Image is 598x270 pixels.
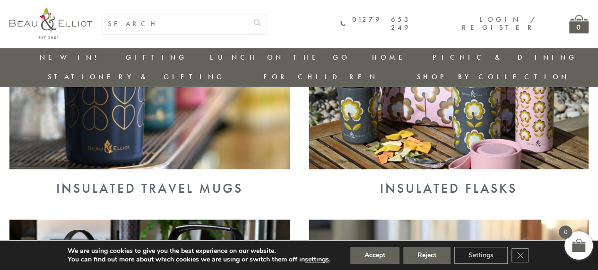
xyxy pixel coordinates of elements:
[462,15,536,32] a: Login / Register
[569,15,589,33] a: 0
[209,53,349,62] a: Lunch On The Go
[126,53,187,62] a: Gifting
[416,72,569,81] a: Shop by collection
[102,14,248,34] input: SEARCH
[40,53,103,62] a: New in!
[68,255,330,264] p: You can find out more about which cookies we are using or switch them off in .
[340,16,411,32] a: 01279 653 249
[263,72,378,81] a: For Children
[9,180,290,196] div: Insulated Travel Mugs
[9,7,92,39] img: logo
[433,53,577,62] a: Picnic & Dining
[403,247,451,264] button: Reject
[350,247,399,264] button: Accept
[372,53,410,62] a: Home
[9,162,290,196] a: Insulated Travel Mugs Insulated Travel Mugs
[309,162,589,196] a: Insulated Flasks Insulated Flasks
[454,247,508,264] button: Settings
[48,72,225,81] a: Stationery & Gifting
[309,180,589,196] div: Insulated Flasks
[559,225,572,239] span: 0
[68,247,330,255] p: We are using cookies to give you the best experience on our website.
[305,255,329,264] button: settings
[511,248,529,262] button: Close GDPR Cookie Banner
